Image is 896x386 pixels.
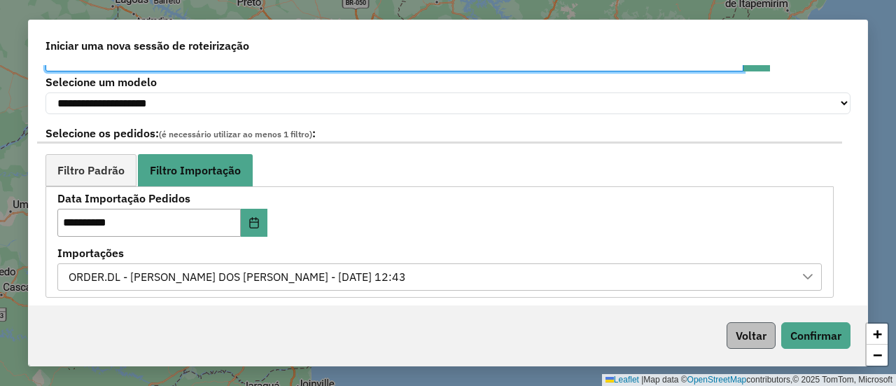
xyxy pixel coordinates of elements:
[45,37,249,54] span: Iniciar uma nova sessão de roteirização
[150,165,241,176] span: Filtro Importação
[241,209,267,237] button: Choose Date
[641,375,643,385] span: |
[64,264,411,291] div: ORDER.DL - [PERSON_NAME] DOS [PERSON_NAME] - [DATE] 12:43
[37,125,842,144] label: Selecione os pedidos: :
[781,322,850,349] button: Confirmar
[867,324,888,345] a: Zoom in
[873,325,882,343] span: +
[602,374,896,386] div: Map data © contributors,© 2025 TomTom, Microsoft
[605,375,639,385] a: Leaflet
[873,346,882,364] span: −
[727,322,776,349] button: Voltar
[45,74,850,90] label: Selecione um modelo
[57,165,125,176] span: Filtro Padrão
[159,129,312,139] span: (é necessário utilizar ao menos 1 filtro)
[57,244,822,261] label: Importações
[57,190,376,207] label: Data Importação Pedidos
[867,345,888,366] a: Zoom out
[687,375,747,385] a: OpenStreetMap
